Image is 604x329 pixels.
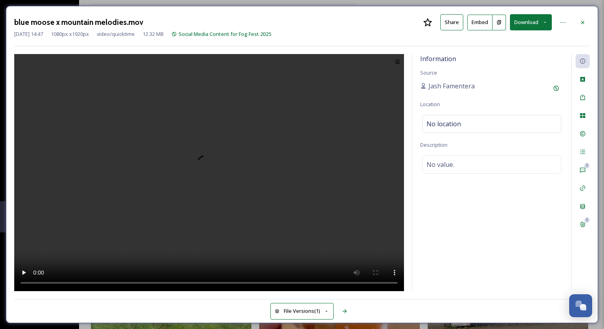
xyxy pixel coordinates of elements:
[97,30,135,38] span: video/quicktime
[440,14,463,30] button: Share
[270,303,334,319] button: File Versions(1)
[420,69,437,76] span: Source
[51,30,89,38] span: 1080 px x 1920 px
[584,217,590,223] div: 0
[510,14,552,30] button: Download
[569,294,592,317] button: Open Chat
[584,163,590,168] div: 0
[467,15,493,30] button: Embed
[179,30,271,37] span: Social Media Content for Fog Fest 2025
[14,30,43,38] span: [DATE] 14:47
[427,160,454,169] span: No value.
[420,101,440,108] span: Location
[420,141,447,148] span: Description
[427,119,461,129] span: No location
[428,81,475,91] span: Jash Famentera
[14,17,143,28] h3: blue moose x mountain melodies.mov
[143,30,164,38] span: 12.32 MB
[420,54,456,63] span: Information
